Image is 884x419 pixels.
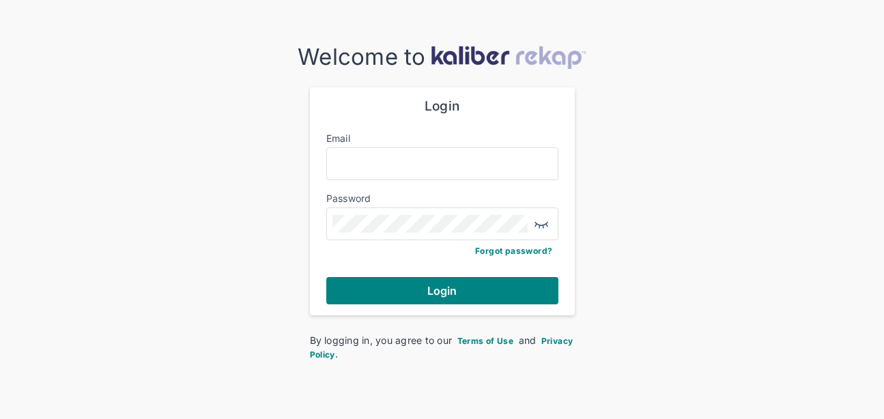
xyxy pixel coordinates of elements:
[475,246,552,256] a: Forgot password?
[455,334,516,346] a: Terms of Use
[457,336,514,346] span: Terms of Use
[310,336,573,360] span: Privacy Policy.
[326,192,371,204] label: Password
[310,334,573,360] a: Privacy Policy.
[326,98,558,115] div: Login
[427,284,457,298] span: Login
[533,216,550,232] img: eye-closed.fa43b6e4.svg
[326,277,558,304] button: Login
[310,334,575,361] div: By logging in, you agree to our and
[326,132,350,144] label: Email
[431,46,586,69] img: kaliber-logo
